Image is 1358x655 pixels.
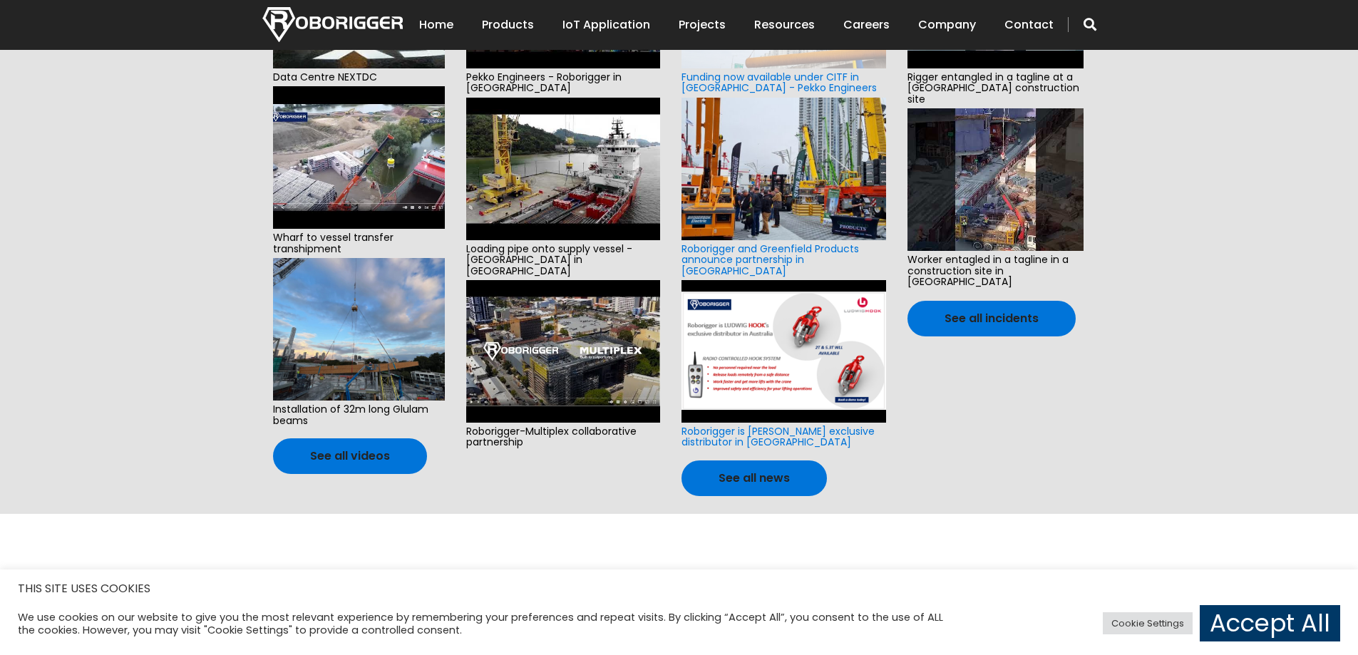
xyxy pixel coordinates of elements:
[1103,612,1193,634] a: Cookie Settings
[273,86,445,229] img: hqdefault.jpg
[273,68,445,86] span: Data Centre NEXTDC
[273,401,445,430] span: Installation of 32m long Glulam beams
[273,438,427,474] a: See all videos
[679,3,726,47] a: Projects
[681,424,875,449] a: Roborigger is [PERSON_NAME] exclusive distributor in [GEOGRAPHIC_DATA]
[907,251,1084,291] span: Worker entagled in a tagline in a construction site in [GEOGRAPHIC_DATA]
[273,229,445,258] span: Wharf to vessel transfer transhipment
[754,3,815,47] a: Resources
[907,68,1084,108] span: Rigger entangled in a tagline at a [GEOGRAPHIC_DATA] construction site
[466,423,661,452] span: Roborigger-Multiplex collaborative partnership
[1004,3,1054,47] a: Contact
[18,611,944,636] div: We use cookies on our website to give you the most relevant experience by remembering your prefer...
[262,7,403,42] img: Nortech
[1200,605,1340,641] a: Accept All
[843,3,890,47] a: Careers
[918,3,976,47] a: Company
[562,3,650,47] a: IoT Application
[681,70,877,95] a: Funding now available under CITF in [GEOGRAPHIC_DATA] - Pekko Engineers
[466,98,661,240] img: hqdefault.jpg
[466,68,661,98] span: Pekko Engineers - Roborigger in [GEOGRAPHIC_DATA]
[419,3,453,47] a: Home
[907,108,1084,251] img: hqdefault.jpg
[681,242,859,278] a: Roborigger and Greenfield Products announce partnership in [GEOGRAPHIC_DATA]
[482,3,534,47] a: Products
[466,280,661,423] img: hqdefault.jpg
[681,460,827,496] a: See all news
[18,579,1340,598] h5: THIS SITE USES COOKIES
[907,301,1076,336] a: See all incidents
[466,240,661,280] span: Loading pipe onto supply vessel - [GEOGRAPHIC_DATA] in [GEOGRAPHIC_DATA]
[273,258,445,401] img: e6f0d910-cd76-44a6-a92d-b5ff0f84c0aa-2.jpg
